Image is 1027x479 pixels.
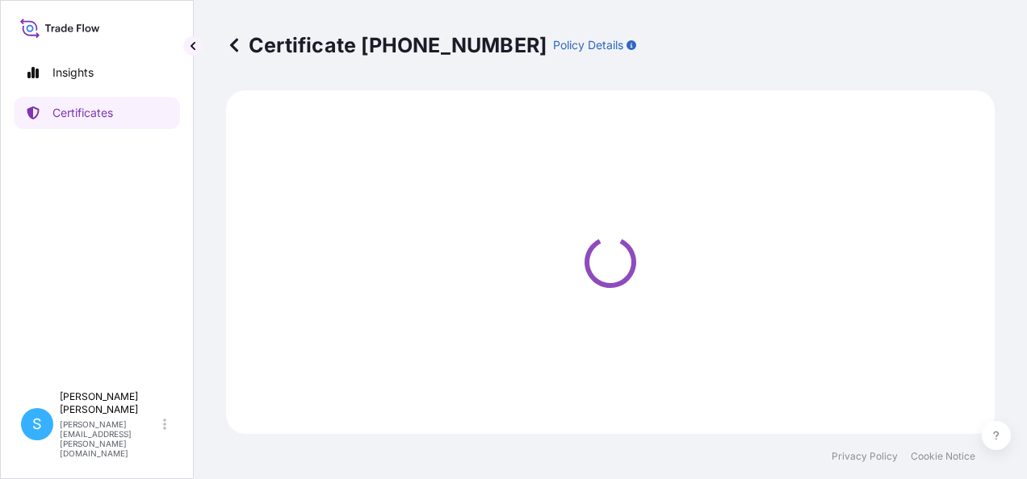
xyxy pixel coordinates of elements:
p: Privacy Policy [832,450,898,463]
div: Loading [236,100,985,424]
p: [PERSON_NAME] [PERSON_NAME] [60,390,160,416]
span: S [32,416,42,432]
p: Insights [52,65,94,81]
p: Cookie Notice [911,450,975,463]
p: Certificates [52,105,113,121]
p: Certificate [PHONE_NUMBER] [226,32,547,58]
p: [PERSON_NAME][EMAIL_ADDRESS][PERSON_NAME][DOMAIN_NAME] [60,419,160,458]
p: Policy Details [553,37,623,53]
